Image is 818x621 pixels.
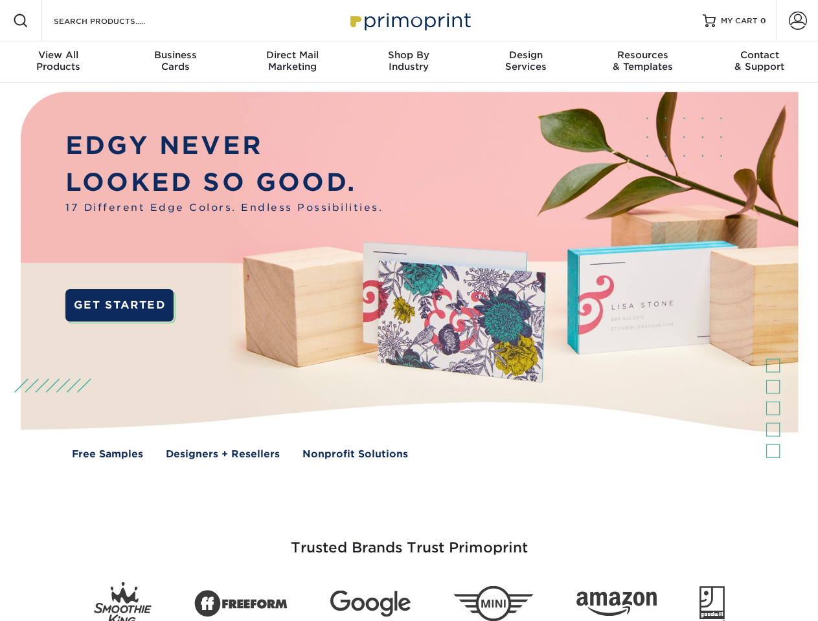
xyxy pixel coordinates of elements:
a: Resources& Templates [584,41,701,83]
input: SEARCH PRODUCTS..... [52,13,179,28]
span: Business [117,49,233,61]
div: & Templates [584,49,701,72]
a: Free Samples [72,447,143,462]
span: 0 [760,16,766,25]
a: Direct MailMarketing [234,41,350,83]
span: Design [468,49,584,61]
img: Google [330,591,411,617]
img: Goodwill [699,586,725,621]
div: Industry [350,49,467,72]
a: Designers + Resellers [166,447,280,462]
a: DesignServices [468,41,584,83]
div: Cards [117,49,233,72]
span: Direct Mail [234,49,350,61]
a: Shop ByIndustry [350,41,467,83]
span: Contact [701,49,818,61]
span: 17 Different Edge Colors. Endless Possibilities. [65,201,383,215]
span: Shop By [350,49,467,61]
a: Contact& Support [701,41,818,83]
div: Marketing [234,49,350,72]
a: Nonprofit Solutions [302,447,408,462]
h3: Trusted Brands Trust Primoprint [30,508,788,572]
p: LOOKED SO GOOD. [65,164,383,201]
a: BusinessCards [117,41,233,83]
div: & Support [701,49,818,72]
a: GET STARTED [65,289,174,321]
span: Resources [584,49,701,61]
div: Services [468,49,584,72]
img: Amazon [576,592,657,616]
img: Primoprint [345,6,474,34]
p: EDGY NEVER [65,127,383,164]
span: MY CART [721,16,758,27]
